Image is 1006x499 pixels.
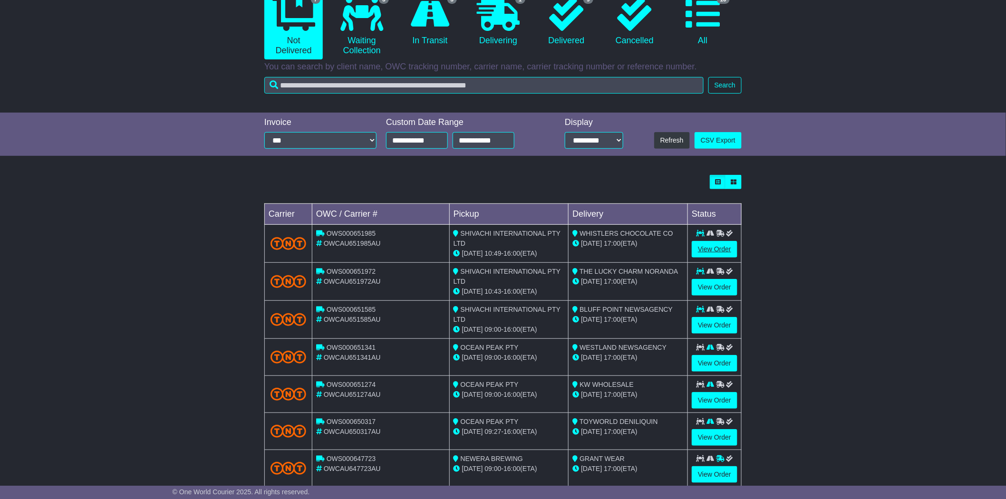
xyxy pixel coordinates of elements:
[581,278,602,285] span: [DATE]
[695,132,742,149] a: CSV Export
[485,391,502,398] span: 09:00
[580,418,658,425] span: TOYWORLD DENILIQUIN
[580,455,625,462] span: GRANT WEAR
[327,381,376,388] span: OWS000651274
[324,354,381,361] span: OWCAU651341AU
[271,462,306,475] img: TNT_Domestic.png
[581,354,602,361] span: [DATE]
[580,306,673,313] span: BLUFF POINT NEWSAGENCY
[454,287,565,297] div: - (ETA)
[572,464,684,474] div: (ETA)
[581,240,602,247] span: [DATE]
[654,132,690,149] button: Refresh
[454,306,561,323] span: SHIVACHI INTERNATIONAL PTY LTD
[572,390,684,400] div: (ETA)
[327,455,376,462] span: OWS000647723
[572,353,684,363] div: (ETA)
[485,428,502,435] span: 09:27
[454,464,565,474] div: - (ETA)
[572,277,684,287] div: (ETA)
[604,240,620,247] span: 17:00
[327,230,376,237] span: OWS000651985
[462,465,483,472] span: [DATE]
[503,326,520,333] span: 16:00
[604,428,620,435] span: 17:00
[688,204,742,225] td: Status
[581,465,602,472] span: [DATE]
[503,249,520,257] span: 16:00
[271,388,306,401] img: TNT_Domestic.png
[503,354,520,361] span: 16:00
[604,316,620,323] span: 17:00
[692,392,737,409] a: View Order
[461,418,519,425] span: OCEAN PEAK PTY
[569,204,688,225] td: Delivery
[324,278,381,285] span: OWCAU651972AU
[265,204,312,225] td: Carrier
[327,418,376,425] span: OWS000650317
[485,288,502,295] span: 10:43
[692,279,737,296] a: View Order
[485,326,502,333] span: 09:00
[485,354,502,361] span: 09:00
[572,427,684,437] div: (ETA)
[324,391,381,398] span: OWCAU651274AU
[173,488,310,496] span: © One World Courier 2025. All rights reserved.
[462,288,483,295] span: [DATE]
[604,465,620,472] span: 17:00
[324,316,381,323] span: OWCAU651585AU
[312,204,450,225] td: OWC / Carrier #
[692,355,737,372] a: View Order
[454,249,565,259] div: - (ETA)
[454,390,565,400] div: - (ETA)
[271,425,306,438] img: TNT_Domestic.png
[327,268,376,275] span: OWS000651972
[485,465,502,472] span: 09:00
[271,313,306,326] img: TNT_Domestic.png
[449,204,569,225] td: Pickup
[324,240,381,247] span: OWCAU651985AU
[264,117,377,128] div: Invoice
[503,391,520,398] span: 16:00
[327,306,376,313] span: OWS000651585
[462,354,483,361] span: [DATE]
[324,465,381,472] span: OWCAU647723AU
[271,351,306,364] img: TNT_Domestic.png
[454,353,565,363] div: - (ETA)
[271,237,306,250] img: TNT_Domestic.png
[462,391,483,398] span: [DATE]
[604,391,620,398] span: 17:00
[708,77,742,94] button: Search
[462,428,483,435] span: [DATE]
[454,427,565,437] div: - (ETA)
[692,466,737,483] a: View Order
[454,325,565,335] div: - (ETA)
[264,62,742,72] p: You can search by client name, OWC tracking number, carrier name, carrier tracking number or refe...
[580,268,678,275] span: THE LUCKY CHARM NORANDA
[503,465,520,472] span: 16:00
[580,344,667,351] span: WESTLAND NEWSAGENCY
[580,230,673,237] span: WHISTLERS CHOCOLATE CO
[692,429,737,446] a: View Order
[580,381,634,388] span: KW WHOLESALE
[692,241,737,258] a: View Order
[503,288,520,295] span: 16:00
[461,344,519,351] span: OCEAN PEAK PTY
[454,230,561,247] span: SHIVACHI INTERNATIONAL PTY LTD
[386,117,539,128] div: Custom Date Range
[271,275,306,288] img: TNT_Domestic.png
[581,391,602,398] span: [DATE]
[461,381,519,388] span: OCEAN PEAK PTY
[461,455,523,462] span: NEWERA BREWING
[454,268,561,285] span: SHIVACHI INTERNATIONAL PTY LTD
[581,316,602,323] span: [DATE]
[503,428,520,435] span: 16:00
[485,249,502,257] span: 10:49
[462,326,483,333] span: [DATE]
[572,315,684,325] div: (ETA)
[692,317,737,334] a: View Order
[572,239,684,249] div: (ETA)
[604,278,620,285] span: 17:00
[565,117,623,128] div: Display
[604,354,620,361] span: 17:00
